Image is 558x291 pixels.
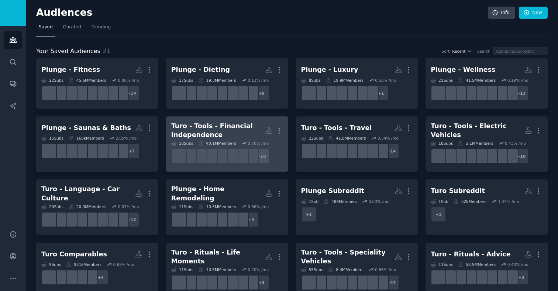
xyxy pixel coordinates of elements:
[454,199,486,204] div: 52k Members
[344,87,356,99] img: travel
[513,85,529,101] div: + 13
[431,141,453,146] div: 18 Sub s
[173,87,185,99] img: Cholesterol
[36,47,100,56] span: Your Saved Audiences
[505,151,517,162] img: prius
[89,21,113,36] a: Trending
[431,122,524,140] div: Turo - Tools - Electric Vehicles
[485,272,496,283] img: NoStupidQuestions
[301,65,358,74] div: Plunge - Luxury
[495,272,506,283] img: AskWomen
[36,179,158,235] a: Turo - Language - Car Culture20Subs20.0MMembers0.07% /mo+12CartalkcarsTougeRoastMyCaroverlandingc...
[384,275,399,290] div: + 47
[433,151,444,162] img: TeslaLounge
[235,277,247,288] img: Coachella
[171,248,265,266] div: Turo - Rituals - Life Moments
[301,248,395,266] div: Turo - Tools - Speciality Vehicles
[344,277,356,288] img: hondacivic
[124,85,139,101] div: + 14
[204,277,216,288] img: skiing
[44,145,55,157] img: icebaths
[54,87,65,99] img: crossfit
[69,204,106,209] div: 20.0M Members
[431,65,495,74] div: Plunge - Wellness
[368,199,389,204] div: 0.00 % /mo
[464,272,475,283] img: AskMen
[355,277,366,288] img: RangeRover
[44,87,55,99] img: loseit
[454,272,465,283] img: LifeProTips
[41,262,61,267] div: 9 Sub s
[324,145,335,157] img: airport
[355,145,366,157] img: AirBnB
[41,250,107,259] div: Turo Comparables
[116,214,127,225] img: Cartalk
[458,78,496,83] div: 41.5M Members
[477,49,490,54] div: Search
[4,7,21,20] img: GummySearch logo
[118,78,139,83] div: 0.06 % /mo
[254,148,269,164] div: + 10
[433,87,444,99] img: ouraring
[301,78,321,83] div: 8 Sub s
[443,272,455,283] img: Mommit
[194,214,205,225] img: Renovations
[328,136,366,141] div: 41.8M Members
[214,277,226,288] img: bonnaroo
[334,87,345,99] img: chubbytravel
[113,262,134,267] div: 0.69 % /mo
[235,214,247,225] img: homegym
[41,185,135,203] div: Turo - Language - Car Culture
[464,87,475,99] img: Health
[365,145,376,157] img: Hilton
[326,78,364,83] div: 19.9M Members
[365,277,376,288] img: LandRover
[225,87,236,99] img: Supplements
[324,277,335,288] img: crv
[194,151,205,162] img: fatFIRE
[442,49,450,54] div: Sort
[485,151,496,162] img: LUCID
[124,143,139,159] div: + 7
[344,145,356,157] img: LuxuryTravel
[75,272,86,283] img: sonos
[458,141,493,146] div: 5.1M Members
[454,87,465,99] img: whoop
[41,136,63,141] div: 15 Sub s
[116,136,137,141] div: 2.05 % /mo
[166,58,288,109] a: Plunge - Dieting17Subs19.3MMembers0.13% /mo+9SemaglutidefastingSupplementsveganzerocarbcarnivoreT...
[296,179,418,235] a: Plunge Subreddit1Sub489Members0.00% /mo+1
[513,270,529,285] div: + 3
[36,58,158,109] a: Plunge - Fitness22Subs45.6MMembers0.06% /mo+14leangainspersonaltrainingtriathlonorangetheorybodyb...
[75,87,86,99] img: bodybuilding
[485,87,496,99] img: HubermanLab
[375,277,387,288] img: LandroverDefender
[313,277,325,288] img: Lexus
[296,58,418,109] a: Plunge - Luxury8Subs19.9MMembers0.58% /mo+1JapanTravelCruisetravelchubbytravelFATTravelLuxuryLife...
[375,145,387,157] img: marriott
[36,21,55,36] a: Saved
[493,47,548,55] input: Audience/Subreddit
[225,214,236,225] img: airbnb_hosts
[431,207,446,222] div: + 1
[301,186,365,196] div: Plunge Subreddit
[54,145,65,157] img: coldshowers
[431,186,485,196] div: Turo Subreddit
[118,204,139,209] div: 0.07 % /mo
[248,141,269,146] div: 0.70 % /mo
[301,136,323,141] div: 22 Sub s
[36,7,488,19] h2: Audiences
[433,272,444,283] img: Parenting
[495,151,506,162] img: CCIV
[194,277,205,288] img: roadtrip
[75,145,86,157] img: plungejunkies
[431,250,510,259] div: Turo - Rituals - Advice
[183,87,195,99] img: Testosterone
[44,214,55,225] img: Shitty_Car_Mods
[507,262,528,267] div: 0.40 % /mo
[106,214,117,225] img: cars
[69,78,106,83] div: 45.6M Members
[384,143,399,159] div: + 14
[199,78,236,83] div: 19.3M Members
[365,87,376,99] img: JapanTravel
